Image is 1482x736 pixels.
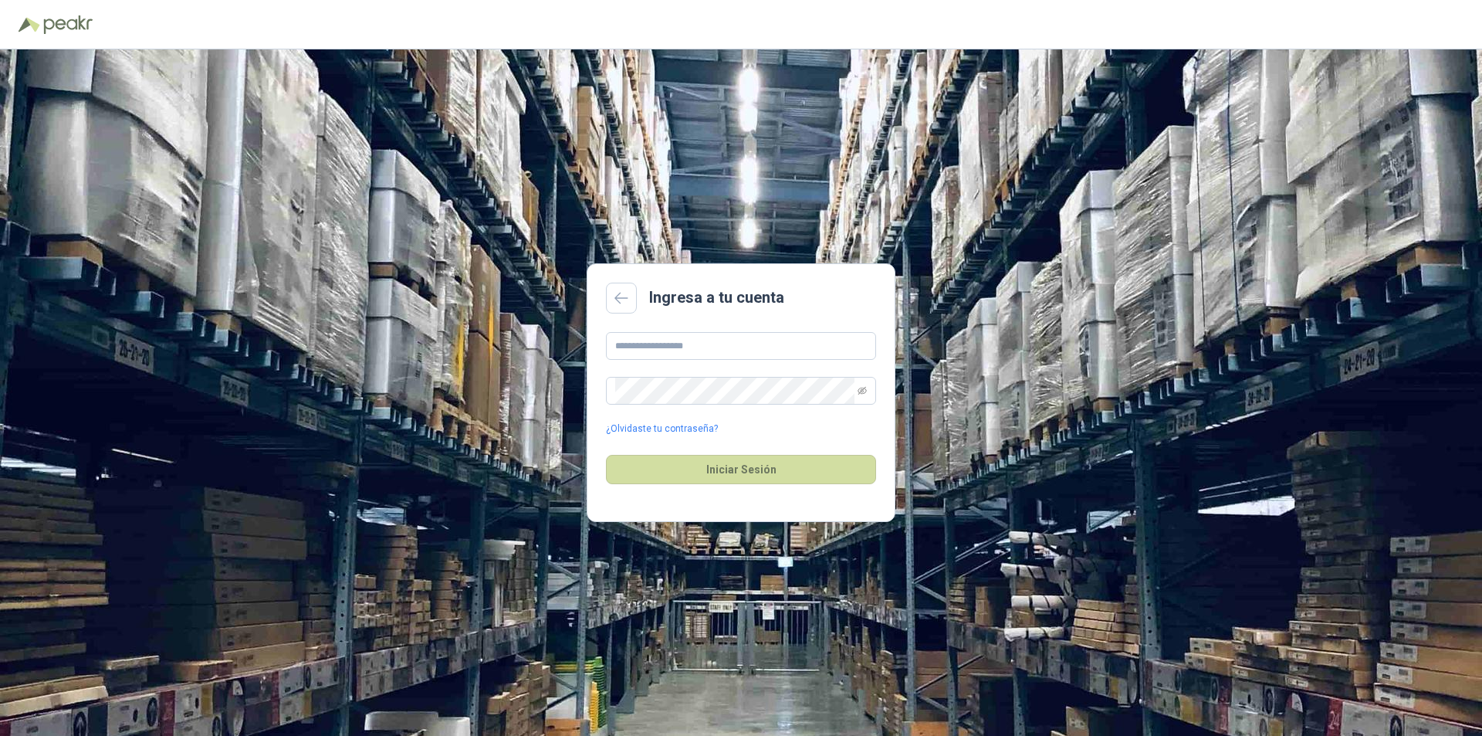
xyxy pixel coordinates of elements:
button: Iniciar Sesión [606,455,876,484]
img: Peakr [43,15,93,34]
img: Logo [19,17,40,32]
span: eye-invisible [858,386,867,395]
a: ¿Olvidaste tu contraseña? [606,422,718,436]
h2: Ingresa a tu cuenta [649,286,784,310]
